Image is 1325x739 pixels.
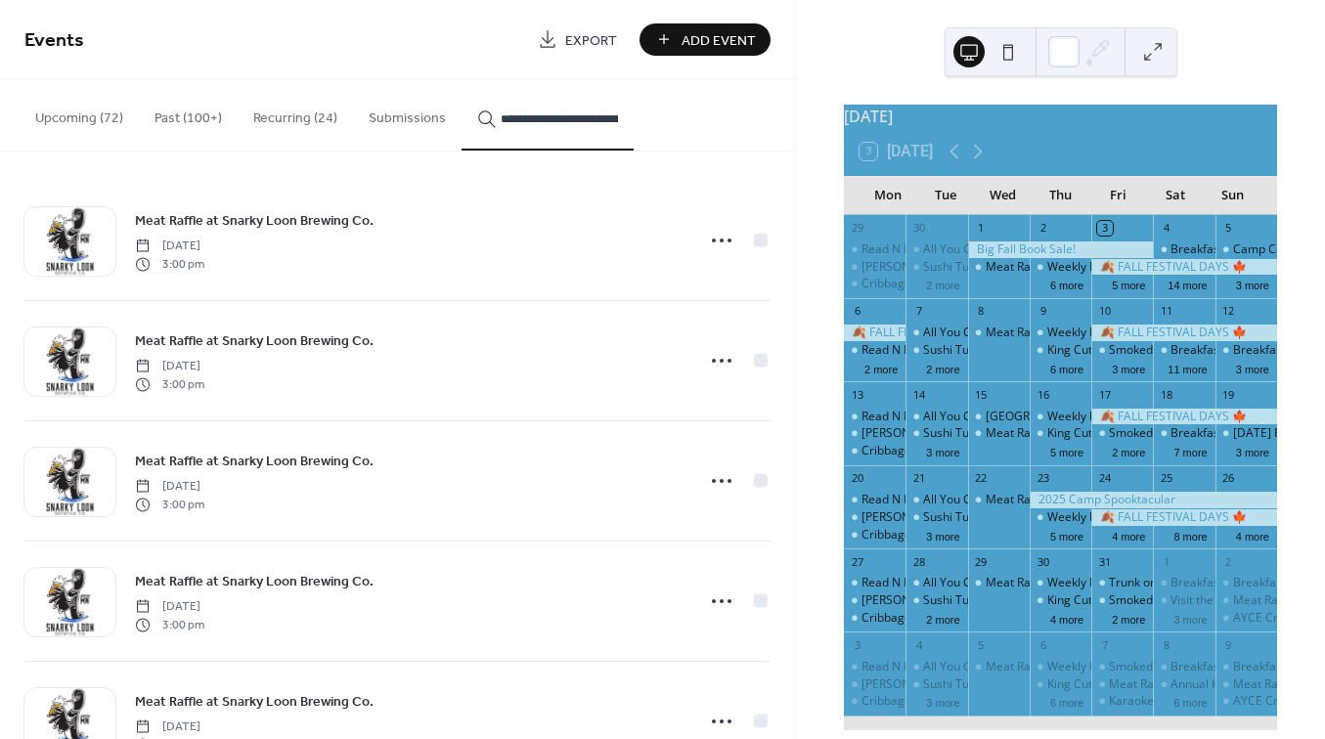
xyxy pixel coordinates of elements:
[918,527,967,543] button: 3 more
[1153,425,1215,442] div: Breakfast at Sunshine’s!
[1228,360,1277,376] button: 3 more
[1170,575,1301,591] div: Breakfast at Sunshine’s!
[905,659,967,675] div: All You Can Eat Tacos
[923,342,1010,359] div: Sushi Tuesdays!
[135,570,374,592] a: Meat Raffle at Snarky Loon Brewing Co.
[974,387,989,402] div: 15
[1036,471,1050,486] div: 23
[974,471,989,486] div: 22
[844,592,905,609] div: Margarita Mondays at Sunshine's!
[844,693,905,710] div: Cribbage Doubles League at Jack Pine Brewery
[1159,554,1173,569] div: 1
[1030,592,1091,609] div: King Cut Prime Rib at Freddy's
[1091,425,1153,442] div: Smoked Rib Fridays!
[986,492,1183,508] div: Meat Raffle at [GEOGRAPHIC_DATA]
[1097,221,1112,236] div: 3
[135,692,374,713] span: Meat Raffle at Snarky Loon Brewing Co.
[1215,592,1277,609] div: Meat Raffle
[135,329,374,352] a: Meat Raffle at Snarky Loon Brewing Co.
[844,659,905,675] div: Read N Play Every Monday
[1215,575,1277,591] div: Breakfast at Sunshine’s!
[135,238,204,255] span: [DATE]
[1030,425,1091,442] div: King Cut Prime Rib at Freddy's
[861,276,1160,292] div: Cribbage Doubles League at [PERSON_NAME] Brewery
[844,676,905,693] div: Margarita Mondays at Sunshine's!
[850,221,864,236] div: 29
[1042,527,1091,543] button: 5 more
[923,575,1040,591] div: All You Can Eat Tacos
[923,425,1010,442] div: Sushi Tuesdays!
[923,592,1010,609] div: Sushi Tuesdays!
[844,241,905,258] div: Read N Play Every Monday
[353,79,462,149] button: Submissions
[986,659,1183,675] div: Meat Raffle at [GEOGRAPHIC_DATA]
[1036,554,1050,569] div: 30
[1036,221,1050,236] div: 2
[1160,360,1215,376] button: 11 more
[1109,592,1217,609] div: Smoked Rib Fridays!
[1233,676,1296,693] div: Meat Raffle
[1228,443,1277,459] button: 3 more
[238,79,353,149] button: Recurring (24)
[986,409,1212,425] div: [GEOGRAPHIC_DATA] 2025 Chili Cook-Off
[974,554,989,569] div: 29
[135,450,374,472] a: Meat Raffle at Snarky Loon Brewing Co.
[1104,276,1153,292] button: 5 more
[968,325,1030,341] div: Meat Raffle at Lucky's Tavern
[1091,592,1153,609] div: Smoked Rib Fridays!
[135,598,204,616] span: [DATE]
[1233,592,1296,609] div: Meat Raffle
[1030,342,1091,359] div: King Cut Prime Rib at Freddy's
[986,325,1183,341] div: Meat Raffle at [GEOGRAPHIC_DATA]
[923,492,1040,508] div: All You Can Eat Tacos
[917,176,975,215] div: Tue
[1089,176,1147,215] div: Fri
[1091,259,1277,276] div: 🍂 FALL FESTIVAL DAYS 🍁
[1097,304,1112,319] div: 10
[1047,425,1210,442] div: King Cut Prime Rib at Freddy's
[1215,693,1277,710] div: AYCE Crab Legs at Freddy's
[1166,693,1215,710] button: 6 more
[850,304,864,319] div: 6
[1170,342,1301,359] div: Breakfast at Sunshine’s!
[844,610,905,627] div: Cribbage Doubles League at Jack Pine Brewery
[968,575,1030,591] div: Meat Raffle at Lucky's Tavern
[905,425,967,442] div: Sushi Tuesdays!
[1047,509,1249,526] div: Weekly Family Story Time: Thursdays
[1104,527,1153,543] button: 4 more
[1030,575,1091,591] div: Weekly Family Story Time: Thursdays
[1160,276,1215,292] button: 14 more
[1215,425,1277,442] div: Sunday Breakfast!
[968,659,1030,675] div: Meat Raffle at Lucky's Tavern
[923,259,1010,276] div: Sushi Tuesdays!
[1159,471,1173,486] div: 25
[905,509,967,526] div: Sushi Tuesdays!
[1047,575,1249,591] div: Weekly Family Story Time: Thursdays
[905,676,967,693] div: Sushi Tuesdays!
[135,375,204,393] span: 3:00 pm
[1170,659,1301,675] div: Breakfast at Sunshine’s!
[1153,676,1215,693] div: Annual Hunting Opener Shopping Block Party
[923,325,1040,341] div: All You Can Eat Tacos
[918,360,967,376] button: 2 more
[1221,387,1236,402] div: 19
[1166,610,1215,627] button: 3 more
[1097,387,1112,402] div: 17
[1228,276,1277,292] button: 3 more
[1153,241,1215,258] div: Breakfast at Sunshine’s!
[1042,360,1091,376] button: 6 more
[968,425,1030,442] div: Meat Raffle at Lucky's Tavern
[905,259,967,276] div: Sushi Tuesdays!
[1036,387,1050,402] div: 16
[1091,342,1153,359] div: Smoked Rib Fridays!
[1221,471,1236,486] div: 26
[911,304,926,319] div: 7
[1170,425,1301,442] div: Breakfast at Sunshine’s!
[1166,527,1215,543] button: 8 more
[1030,659,1091,675] div: Weekly Family Story Time: Thursdays
[974,304,989,319] div: 8
[1170,241,1301,258] div: Breakfast at Sunshine’s!
[1153,659,1215,675] div: Breakfast at Sunshine’s!
[918,610,967,627] button: 2 more
[861,527,1160,543] div: Cribbage Doubles League at [PERSON_NAME] Brewery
